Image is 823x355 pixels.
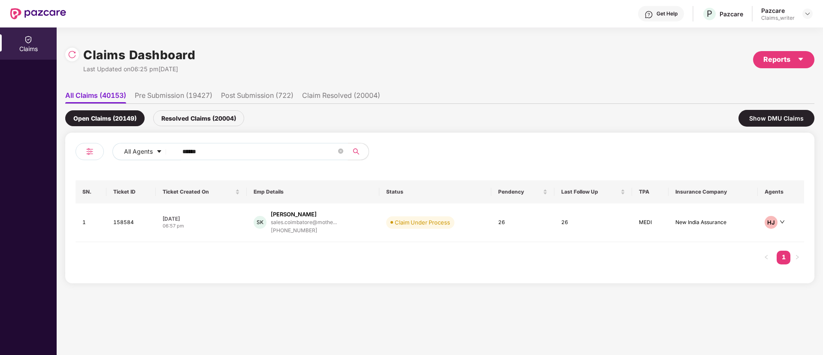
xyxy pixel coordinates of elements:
span: right [795,255,800,260]
li: Next Page [790,251,804,264]
th: Ticket Created On [156,180,247,203]
th: Ticket ID [106,180,156,203]
div: Show DMU Claims [738,110,814,127]
th: Status [379,180,491,203]
div: SK [254,216,266,229]
div: [PHONE_NUMBER] [271,227,337,235]
img: svg+xml;base64,PHN2ZyBpZD0iUmVsb2FkLTMyeDMyIiB4bWxucz0iaHR0cDovL3d3dy53My5vcmcvMjAwMC9zdmciIHdpZH... [68,50,76,59]
th: Emp Details [247,180,379,203]
th: Insurance Company [669,180,758,203]
span: down [780,219,785,225]
span: P [707,9,712,19]
th: Last Follow Up [554,180,632,203]
div: [DATE] [163,215,240,222]
td: 26 [491,203,554,242]
h1: Claims Dashboard [83,46,195,64]
li: 1 [777,251,790,264]
div: HJ [765,216,778,229]
div: Pazcare [720,10,743,18]
div: Get Help [657,10,678,17]
span: Pendency [498,188,541,195]
th: Pendency [491,180,554,203]
td: 1 [76,203,106,242]
button: search [348,143,369,160]
div: [PERSON_NAME] [271,210,317,218]
li: Post Submission (722) [221,91,293,103]
button: left [759,251,773,264]
img: svg+xml;base64,PHN2ZyBpZD0iQ2xhaW0iIHhtbG5zPSJodHRwOi8vd3d3LnczLm9yZy8yMDAwL3N2ZyIgd2lkdGg9IjIwIi... [24,35,33,44]
span: caret-down [156,149,162,155]
li: Claim Resolved (20004) [302,91,380,103]
td: New India Assurance [669,203,758,242]
img: svg+xml;base64,PHN2ZyBpZD0iSGVscC0zMngzMiIgeG1sbnM9Imh0dHA6Ly93d3cudzMub3JnLzIwMDAvc3ZnIiB3aWR0aD... [644,10,653,19]
div: Last Updated on 06:25 pm[DATE] [83,64,195,74]
div: sales.coimbatore@mothe... [271,219,337,225]
div: 06:57 pm [163,222,240,230]
th: SN. [76,180,106,203]
div: Resolved Claims (20004) [153,110,244,126]
td: 158584 [106,203,156,242]
span: left [764,255,769,260]
th: Agents [758,180,804,203]
img: svg+xml;base64,PHN2ZyBpZD0iRHJvcGRvd24tMzJ4MzIiIHhtbG5zPSJodHRwOi8vd3d3LnczLm9yZy8yMDAwL3N2ZyIgd2... [804,10,811,17]
span: Ticket Created On [163,188,233,195]
img: New Pazcare Logo [10,8,66,19]
td: MEDI [632,203,669,242]
span: All Agents [124,147,153,156]
div: Claim Under Process [395,218,450,227]
div: Open Claims (20149) [65,110,145,126]
th: TPA [632,180,669,203]
span: Last Follow Up [561,188,619,195]
td: 26 [554,203,632,242]
div: Claims_writer [761,15,795,21]
span: caret-down [797,56,804,63]
img: svg+xml;base64,PHN2ZyB4bWxucz0iaHR0cDovL3d3dy53My5vcmcvMjAwMC9zdmciIHdpZHRoPSIyNCIgaGVpZ2h0PSIyNC... [85,146,95,157]
button: All Agentscaret-down [112,143,181,160]
span: search [348,148,364,155]
li: All Claims (40153) [65,91,126,103]
div: Pazcare [761,6,795,15]
button: right [790,251,804,264]
li: Previous Page [759,251,773,264]
a: 1 [777,251,790,264]
div: Reports [763,54,804,65]
li: Pre Submission (19427) [135,91,212,103]
span: close-circle [338,148,343,156]
span: close-circle [338,149,343,154]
